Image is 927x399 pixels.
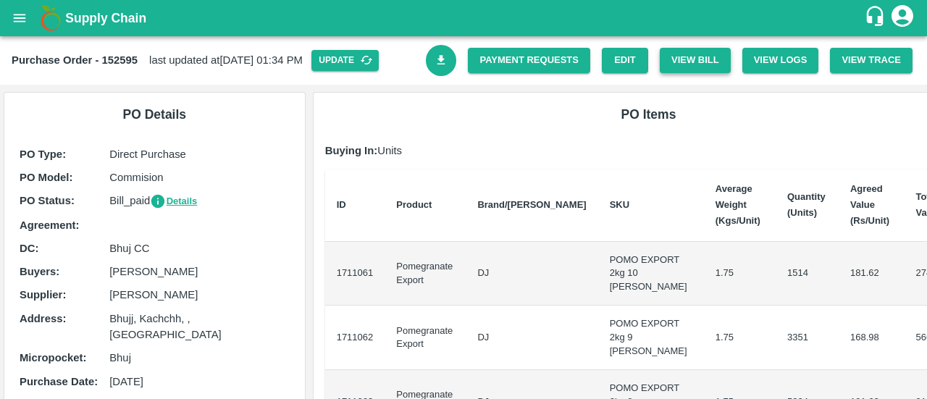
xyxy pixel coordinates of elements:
p: Bhujj, Kachchh, , [GEOGRAPHIC_DATA] [109,311,289,343]
b: Average Weight (Kgs/Unit) [716,183,760,227]
td: DJ [466,306,597,370]
b: PO Model : [20,172,72,183]
b: Buyers : [20,266,59,277]
td: 168.98 [839,306,904,370]
div: account of current user [889,3,915,33]
td: POMO EXPORT 2kg 10 [PERSON_NAME] [598,242,704,306]
b: SKU [610,199,629,210]
p: [PERSON_NAME] [109,264,289,280]
b: Purchase Order - 152595 [12,54,138,66]
td: 1711061 [325,242,385,306]
button: Details [150,193,197,210]
b: ID [337,199,346,210]
p: Bhuj [109,350,289,366]
b: PO Status : [20,195,75,206]
div: last updated at [DATE] 01:34 PM [12,50,426,71]
td: POMO EXPORT 2kg 9 [PERSON_NAME] [598,306,704,370]
b: Brand/[PERSON_NAME] [477,199,586,210]
button: View Bill [660,48,731,73]
b: Product [396,199,432,210]
img: logo [36,4,65,33]
button: open drawer [3,1,36,35]
b: Agreement: [20,219,79,231]
b: Micropocket : [20,352,86,364]
td: 1514 [776,242,839,306]
b: Supplier : [20,289,66,301]
a: Supply Chain [65,8,864,28]
b: Purchase Date : [20,376,98,387]
b: Buying In: [325,145,378,156]
b: DC : [20,243,38,254]
p: Bill_paid [109,193,289,209]
td: Pomegranate Export [385,306,466,370]
b: Quantity (Units) [787,191,826,218]
a: Payment Requests [468,48,590,73]
p: Commision [109,169,289,185]
b: PO Type : [20,148,66,160]
td: 3351 [776,306,839,370]
p: Bhuj CC [109,240,289,256]
button: View Logs [742,48,819,73]
td: 181.62 [839,242,904,306]
b: Supply Chain [65,11,146,25]
a: Edit [602,48,648,73]
a: Download Bill [426,45,457,76]
div: customer-support [864,5,889,31]
td: 1.75 [704,306,776,370]
td: DJ [466,242,597,306]
p: [DATE] [109,374,289,390]
h6: PO Details [16,104,293,125]
b: Agreed Value (Rs/Unit) [850,183,889,227]
button: Update [311,50,379,71]
p: Direct Purchase [109,146,289,162]
b: Address : [20,313,66,324]
p: [PERSON_NAME] [109,287,289,303]
td: Pomegranate Export [385,242,466,306]
td: 1711062 [325,306,385,370]
button: View Trace [830,48,913,73]
td: 1.75 [704,242,776,306]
